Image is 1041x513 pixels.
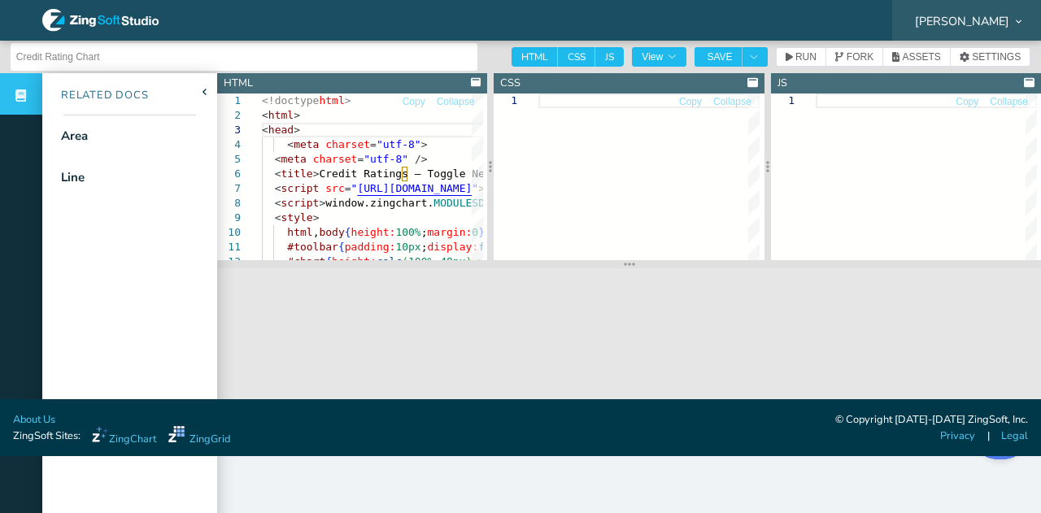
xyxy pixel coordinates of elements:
[287,241,338,253] span: #toolbar
[395,241,420,253] span: 10px
[403,97,425,107] span: Copy
[357,153,364,165] span: =
[558,47,595,67] span: CSS
[364,153,408,165] span: "utf-8"
[281,167,312,180] span: title
[437,97,475,107] span: Collapse
[217,181,241,196] div: 7
[217,108,241,123] div: 2
[595,47,624,67] span: JS
[940,428,975,444] a: Privacy
[217,211,241,225] div: 9
[345,241,396,253] span: padding:
[319,167,522,180] span: Credit Ratings – Toggle Net View
[287,255,325,267] span: #chart
[377,255,402,267] span: calc
[713,97,751,107] span: Collapse
[294,109,300,121] span: >
[13,412,55,428] a: About Us
[395,226,420,238] span: 100%
[421,138,428,150] span: >
[281,197,319,209] span: script
[679,97,702,107] span: Copy
[313,211,320,224] span: >
[512,47,558,67] span: HTML
[990,97,1028,107] span: Collapse
[217,152,241,167] div: 5
[494,93,517,108] div: 1
[61,168,85,187] div: Line
[632,47,686,67] button: View
[408,255,433,267] span: 100%
[275,153,281,165] span: <
[325,182,344,194] span: src
[325,197,433,209] span: window.zingchart.
[275,167,281,180] span: <
[319,94,344,107] span: html
[987,428,990,444] span: |
[421,226,428,238] span: ;
[281,182,319,194] span: script
[428,241,479,253] span: display:
[319,226,344,238] span: body
[777,76,787,91] div: JS
[262,124,268,136] span: <
[268,124,294,136] span: head
[313,167,320,180] span: >
[440,255,465,267] span: 48px
[275,211,281,224] span: <
[678,94,703,110] button: Copy
[902,52,940,62] span: ASSETS
[325,255,332,267] span: {
[500,76,520,91] div: CSS
[217,123,241,137] div: 3
[835,412,1028,428] div: © Copyright [DATE]-[DATE] ZingSoft, Inc.
[287,138,294,150] span: <
[281,153,306,165] span: meta
[847,52,873,62] span: FORK
[1001,428,1028,444] a: Legal
[742,47,768,67] button: Toggle Dropdown
[421,241,428,253] span: ;
[377,138,421,150] span: "utf-8"
[92,426,156,447] a: ZingChart
[313,153,358,165] span: charset
[217,225,241,240] div: 10
[16,44,473,70] input: Untitled Demo
[771,93,795,108] div: 1
[972,52,1021,62] span: SETTINGS
[428,226,473,238] span: margin:
[955,94,979,110] button: Copy
[695,47,742,67] button: SAVE
[642,52,677,62] span: View
[402,94,426,110] button: Copy
[433,197,497,209] span: MODULESDIR
[217,137,241,152] div: 4
[370,138,377,150] span: =
[61,127,88,146] div: Area
[217,268,1041,513] iframe: Your browser does not support iframes.
[262,109,268,121] span: <
[275,182,281,194] span: <
[795,52,817,62] span: RUN
[168,426,230,447] a: ZingGrid
[466,255,473,267] span: )
[338,241,345,253] span: {
[224,76,253,91] div: HTML
[712,94,752,110] button: Collapse
[351,226,396,238] span: height:
[402,255,408,267] span: (
[281,211,312,224] span: style
[217,93,241,108] div: 1
[882,47,951,67] button: ASSETS
[433,255,440,267] span: -
[13,428,81,444] span: ZingSoft Sites:
[275,197,281,209] span: <
[319,197,325,209] span: >
[357,182,472,194] span: [URL][DOMAIN_NAME]
[217,196,241,211] div: 8
[268,109,294,121] span: html
[217,167,241,181] div: 6
[776,47,826,67] button: RUN
[294,124,300,136] span: >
